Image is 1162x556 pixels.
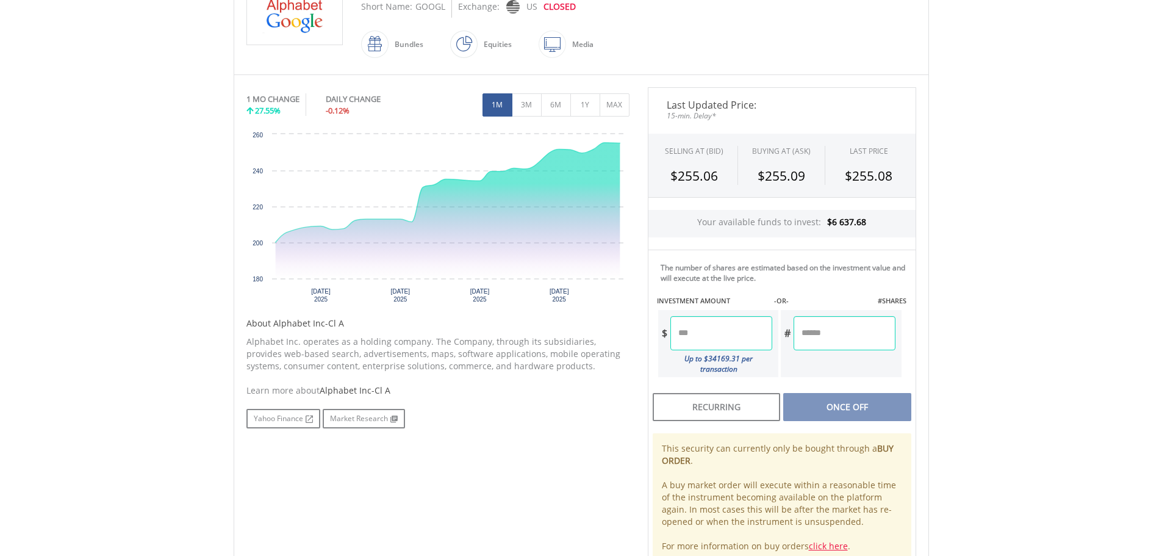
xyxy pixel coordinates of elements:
[845,167,892,184] span: $255.08
[253,204,263,211] text: 220
[512,93,542,117] button: 3M
[311,288,331,303] text: [DATE] 2025
[253,240,263,247] text: 200
[470,288,489,303] text: [DATE] 2025
[389,30,423,59] div: Bundles
[566,30,594,59] div: Media
[390,288,410,303] text: [DATE] 2025
[648,210,916,237] div: Your available funds to invest:
[809,540,848,552] a: click here
[657,296,730,306] label: INVESTMENT AMOUNT
[758,167,805,184] span: $255.09
[658,316,670,350] div: $
[774,296,789,306] label: -OR-
[326,93,421,105] div: DAILY CHANGE
[323,409,405,428] a: Market Research
[246,336,629,372] p: Alphabet Inc. operates as a holding company. The Company, through its subsidiaries, provides web-...
[850,146,888,156] div: LAST PRICE
[320,385,390,396] span: Alphabet Inc-Cl A
[653,393,780,421] div: Recurring
[670,167,718,184] span: $255.06
[253,276,263,283] text: 180
[253,168,263,175] text: 240
[600,93,629,117] button: MAX
[253,132,263,139] text: 260
[549,288,568,303] text: [DATE] 2025
[570,93,600,117] button: 1Y
[665,146,723,156] div: SELLING AT (BID)
[478,30,512,59] div: Equities
[783,393,911,421] div: Once Off
[662,442,894,466] b: BUY ORDER
[661,262,911,283] div: The number of shares are estimated based on the investment value and will execute at the live price.
[246,128,629,311] div: Chart. Highcharts interactive chart.
[878,296,906,306] label: #SHARES
[246,128,629,311] svg: Interactive chart
[246,409,320,428] a: Yahoo Finance
[482,93,512,117] button: 1M
[781,316,794,350] div: #
[246,317,629,330] h5: About Alphabet Inc-Cl A
[752,146,811,156] span: BUYING AT (ASK)
[658,350,773,377] div: Up to $34169.31 per transaction
[658,100,906,110] span: Last Updated Price:
[255,105,281,116] span: 27.55%
[658,110,906,121] span: 15-min. Delay*
[541,93,571,117] button: 6M
[326,105,350,116] span: -0.12%
[827,216,866,228] span: $6 637.68
[246,93,299,105] div: 1 MO CHANGE
[246,385,629,397] div: Learn more about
